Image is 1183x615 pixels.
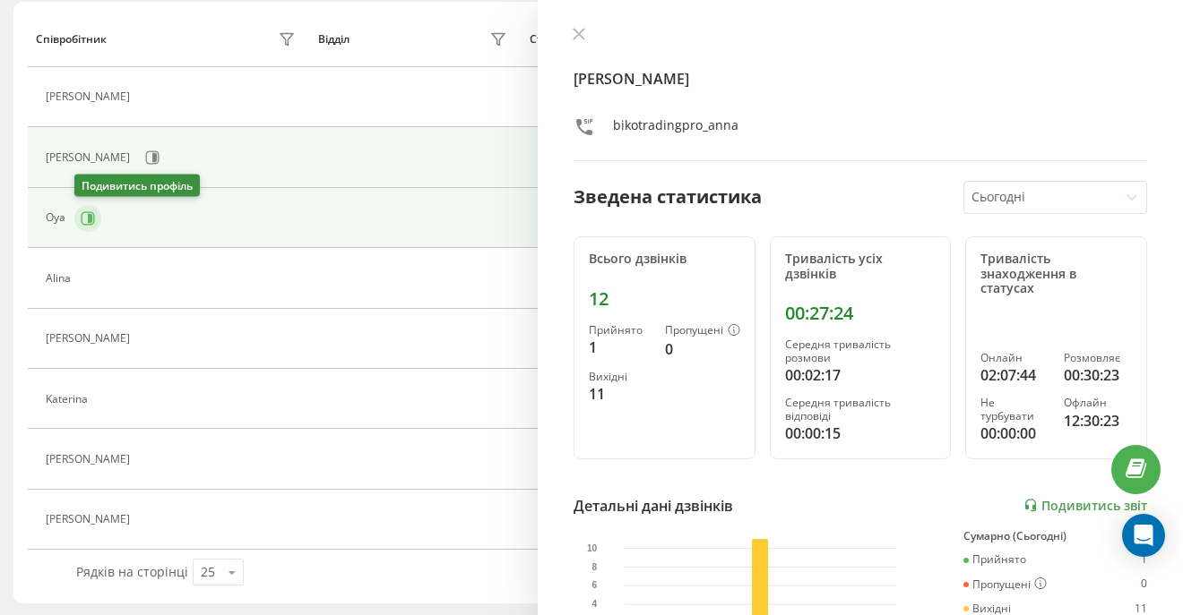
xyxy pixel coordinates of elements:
div: Прийнято [589,324,651,337]
div: Детальні дані дзвінків [574,495,733,517]
div: 0 [665,338,740,360]
div: 00:30:23 [1064,364,1132,386]
div: Не турбувати [980,397,1049,423]
div: Відділ [318,33,350,46]
div: 0 [1141,577,1147,592]
text: 8 [592,561,598,571]
h4: [PERSON_NAME] [574,68,1147,90]
a: Подивитись звіт [1023,498,1147,513]
div: 00:02:17 [785,364,937,386]
div: 00:27:24 [785,303,937,324]
div: Сумарно (Сьогодні) [963,530,1147,542]
div: [PERSON_NAME] [46,90,134,103]
div: Пропущені [665,324,740,338]
div: [PERSON_NAME] [46,332,134,345]
div: Katerina [46,393,92,406]
div: 00:00:00 [980,423,1049,444]
div: Alina [46,272,75,285]
div: Подивитись профіль [74,175,200,197]
div: 00:00:15 [785,423,937,444]
div: 02:07:44 [980,364,1049,386]
div: Зведена статистика [574,184,762,210]
div: Співробітник [36,33,107,46]
div: Прийнято [963,553,1026,566]
text: 4 [592,599,598,609]
div: Середня тривалість відповіді [785,397,937,423]
div: [PERSON_NAME] [46,513,134,525]
div: Вихідні [589,371,651,383]
div: 11 [1135,602,1147,615]
div: 12:30:23 [1064,410,1132,431]
div: 25 [201,563,215,581]
div: Розмовляє [1064,352,1132,364]
div: Тривалість усіх дзвінків [785,252,937,282]
div: Статус [530,33,565,46]
div: Середня тривалість розмови [785,338,937,364]
div: 1 [589,337,651,358]
text: 10 [587,543,598,553]
div: Oya [46,211,70,224]
div: Онлайн [980,352,1049,364]
div: 12 [589,288,740,310]
div: Всього дзвінків [589,252,740,267]
text: 6 [592,580,598,590]
div: Офлайн [1064,397,1132,409]
div: Open Intercom Messenger [1122,514,1165,557]
div: bikotradingpro_anna [613,116,738,142]
div: Тривалість знаходження в статусах [980,252,1132,296]
div: [PERSON_NAME] [46,453,134,466]
div: 11 [589,383,651,405]
span: Рядків на сторінці [76,563,188,580]
div: Пропущені [963,577,1047,592]
div: Вихідні [963,602,1011,615]
div: [PERSON_NAME] [46,151,134,164]
div: 1 [1141,553,1147,566]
